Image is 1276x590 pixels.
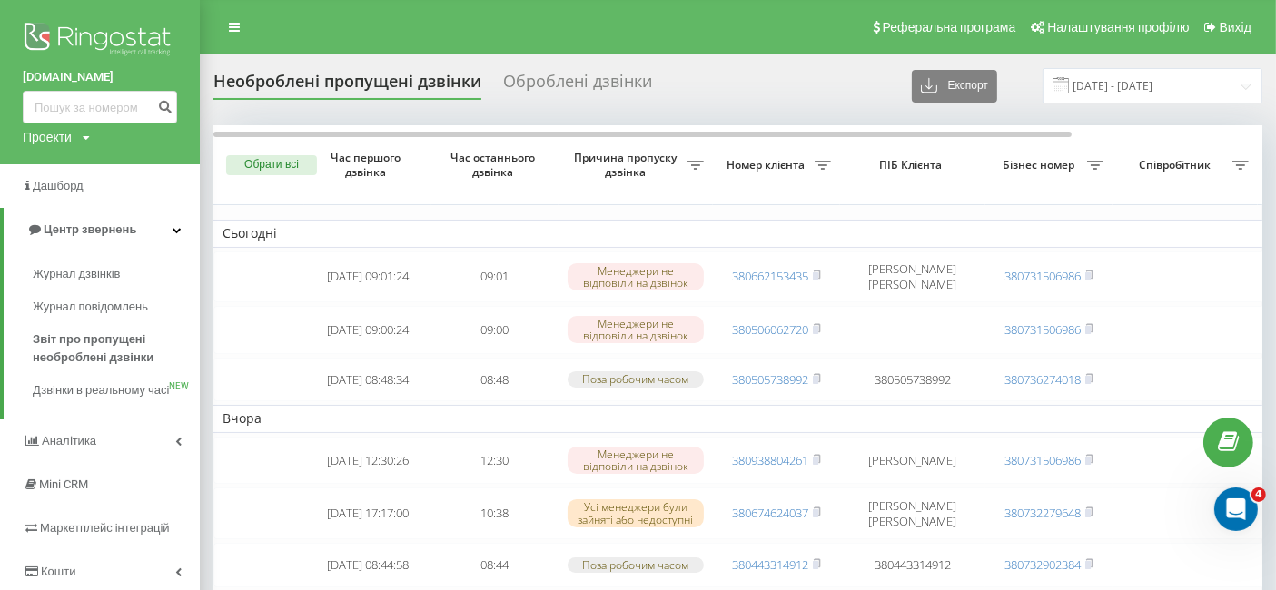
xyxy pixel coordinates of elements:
a: Журнал повідомлень [33,290,200,323]
a: 380662153435 [732,268,808,284]
a: Дзвінки в реальному часіNEW [33,374,200,407]
span: Час першого дзвінка [319,151,417,179]
td: [PERSON_NAME] [PERSON_NAME] [840,251,985,302]
div: Проекти [23,128,72,146]
a: 380732279648 [1004,505,1081,521]
span: Номер клієнта [722,158,815,172]
td: [DATE] 17:17:00 [304,487,431,538]
div: Поза робочим часом [568,557,704,573]
a: Журнал дзвінків [33,258,200,290]
span: 4 [1251,487,1266,502]
td: 10:38 [431,487,559,538]
td: 09:00 [431,306,559,354]
td: 12:30 [431,437,559,485]
input: Пошук за номером [23,91,177,123]
a: 380938804261 [732,452,808,468]
span: Маркетплейс інтеграцій [40,521,170,535]
span: Аналiтика [42,434,96,447]
a: 380505738992 [732,371,808,388]
a: 380443314912 [732,556,808,573]
td: [DATE] 08:48:34 [304,358,431,402]
td: 380505738992 [840,358,985,402]
span: Журнал повідомлень [33,298,148,316]
span: Центр звернень [44,222,136,236]
a: 380736274018 [1004,371,1081,388]
span: Налаштування профілю [1047,20,1189,34]
span: Причина пропуску дзвінка [568,151,687,179]
button: Експорт [912,70,997,103]
td: [PERSON_NAME] [840,437,985,485]
span: ПІБ Клієнта [856,158,970,172]
span: Реферальна програма [883,20,1016,34]
div: Менеджери не відповіли на дзвінок [568,263,704,290]
div: Оброблені дзвінки [503,72,652,100]
span: Вихід [1220,20,1251,34]
td: 09:01 [431,251,559,302]
a: [DOMAIN_NAME] [23,68,177,86]
span: Кошти [41,565,75,578]
a: 380506062720 [732,321,808,338]
td: 380443314912 [840,543,985,587]
button: Обрати всі [226,155,317,175]
td: [DATE] 12:30:26 [304,437,431,485]
td: 08:48 [431,358,559,402]
td: [DATE] 09:01:24 [304,251,431,302]
td: [DATE] 09:00:24 [304,306,431,354]
div: Менеджери не відповіли на дзвінок [568,447,704,474]
span: Журнал дзвінків [33,265,120,283]
a: 380731506986 [1004,268,1081,284]
td: [PERSON_NAME] [PERSON_NAME] [840,487,985,538]
a: Звіт про пропущені необроблені дзвінки [33,323,200,374]
span: Звіт про пропущені необроблені дзвінки [33,330,191,367]
span: Бізнес номер [994,158,1087,172]
iframe: Intercom live chat [1214,487,1258,531]
img: Ringostat logo [23,18,177,64]
a: 380732902384 [1004,556,1081,573]
div: Поза робочим часом [568,371,704,387]
a: Центр звернень [4,208,200,251]
a: 380674624037 [732,505,808,521]
div: Менеджери не відповіли на дзвінок [568,316,704,343]
div: Необроблені пропущені дзвінки [213,72,481,100]
span: Дашборд [33,179,84,192]
span: Час останнього дзвінка [446,151,544,179]
div: Усі менеджери були зайняті або недоступні [568,499,704,526]
span: Mini CRM [39,477,88,491]
td: 08:44 [431,543,559,587]
span: Співробітник [1122,158,1232,172]
a: 380731506986 [1004,321,1081,338]
td: [DATE] 08:44:58 [304,543,431,587]
a: 380731506986 [1004,452,1081,468]
span: Дзвінки в реальному часі [33,381,169,399]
